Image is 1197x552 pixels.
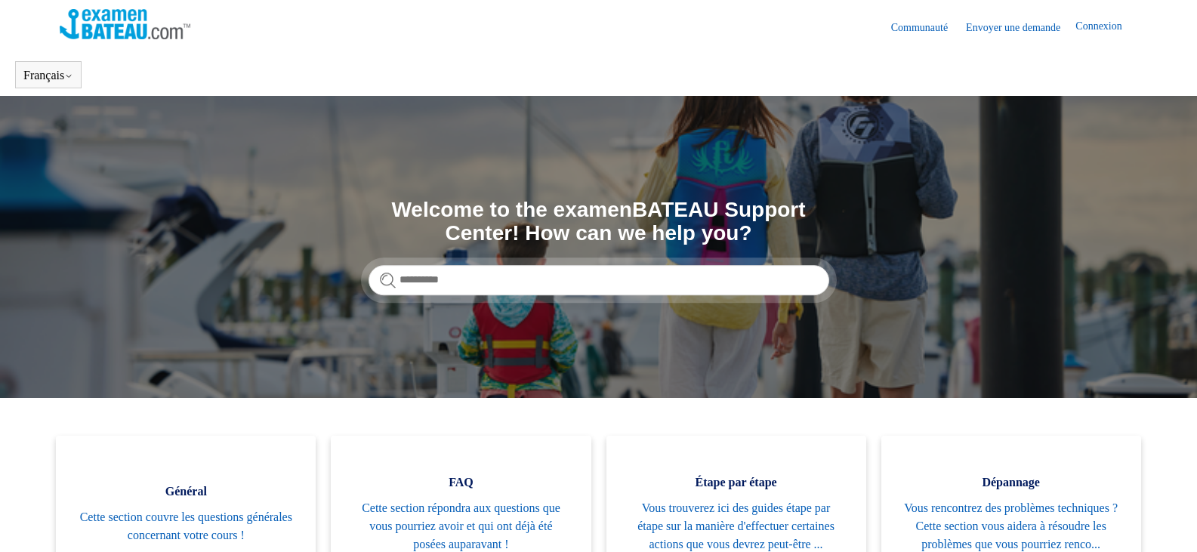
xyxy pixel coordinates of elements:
div: Live chat [1146,501,1186,541]
input: Rechercher [369,265,829,295]
button: Français [23,69,73,82]
span: Cette section couvre les questions générales concernant votre cours ! [79,508,293,544]
a: Communauté [891,20,963,35]
h1: Welcome to the examenBATEAU Support Center! How can we help you? [369,199,829,245]
span: Général [79,483,293,501]
span: Étape par étape [629,473,844,492]
a: Connexion [1075,18,1137,36]
a: Envoyer une demande [966,20,1075,35]
span: Dépannage [904,473,1118,492]
img: Page d’accueil du Centre d’aide Examen Bateau [60,9,190,39]
span: FAQ [353,473,568,492]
